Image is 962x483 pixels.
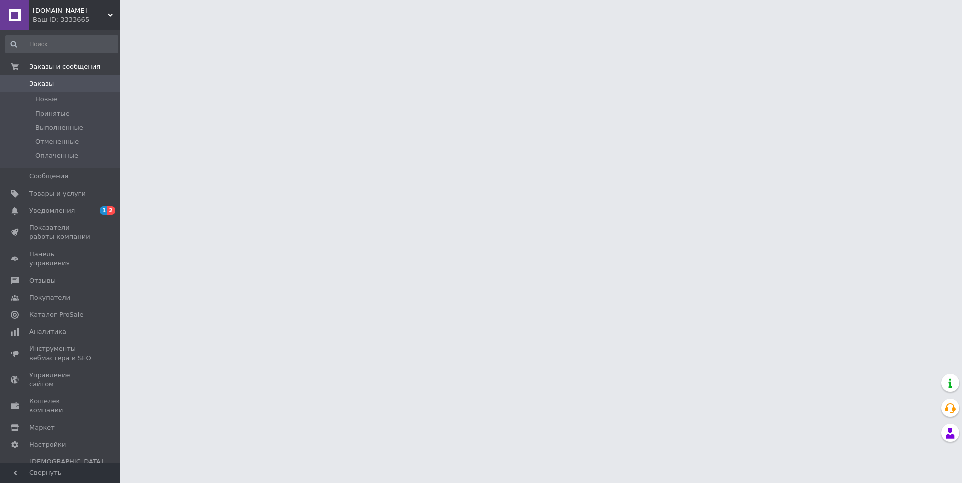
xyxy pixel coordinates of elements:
[29,189,86,198] span: Товары и услуги
[33,6,108,15] span: VEDMEDYKY.COM.UA
[5,35,118,53] input: Поиск
[29,62,100,71] span: Заказы и сообщения
[29,206,75,215] span: Уведомления
[29,397,93,415] span: Кошелек компании
[29,250,93,268] span: Панель управления
[29,344,93,362] span: Инструменты вебмастера и SEO
[29,423,55,432] span: Маркет
[100,206,108,215] span: 1
[29,79,54,88] span: Заказы
[29,172,68,181] span: Сообщения
[29,276,56,285] span: Отзывы
[33,15,120,24] div: Ваш ID: 3333665
[35,95,57,104] span: Новые
[35,151,78,160] span: Оплаченные
[29,327,66,336] span: Аналитика
[107,206,115,215] span: 2
[35,137,79,146] span: Отмененные
[29,440,66,449] span: Настройки
[35,109,70,118] span: Принятые
[35,123,83,132] span: Выполненные
[29,223,93,241] span: Показатели работы компании
[29,310,83,319] span: Каталог ProSale
[29,293,70,302] span: Покупатели
[29,371,93,389] span: Управление сайтом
